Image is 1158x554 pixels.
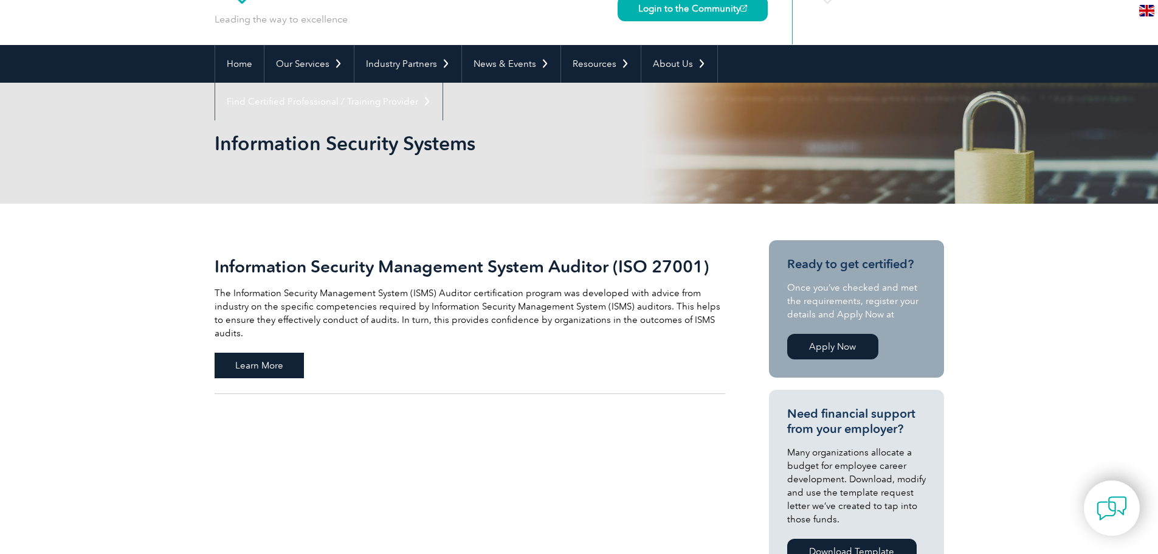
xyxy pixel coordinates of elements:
p: Once you’ve checked and met the requirements, register your details and Apply Now at [787,281,926,321]
p: The Information Security Management System (ISMS) Auditor certification program was developed wit... [215,286,725,340]
a: Find Certified Professional / Training Provider [215,83,443,120]
p: Leading the way to excellence [215,13,348,26]
h3: Need financial support from your employer? [787,406,926,437]
a: Home [215,45,264,83]
a: Resources [561,45,641,83]
h1: Information Security Systems [215,131,681,155]
a: Industry Partners [354,45,461,83]
img: en [1139,5,1154,16]
img: contact-chat.png [1097,493,1127,524]
h2: Information Security Management System Auditor (ISO 27001) [215,257,725,276]
span: Learn More [215,353,304,378]
h3: Ready to get certified? [787,257,926,272]
p: Many organizations allocate a budget for employee career development. Download, modify and use th... [787,446,926,526]
a: News & Events [462,45,560,83]
a: Our Services [264,45,354,83]
a: About Us [641,45,717,83]
img: open_square.png [740,5,747,12]
a: Apply Now [787,334,878,359]
a: Information Security Management System Auditor (ISO 27001) The Information Security Management Sy... [215,240,725,394]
